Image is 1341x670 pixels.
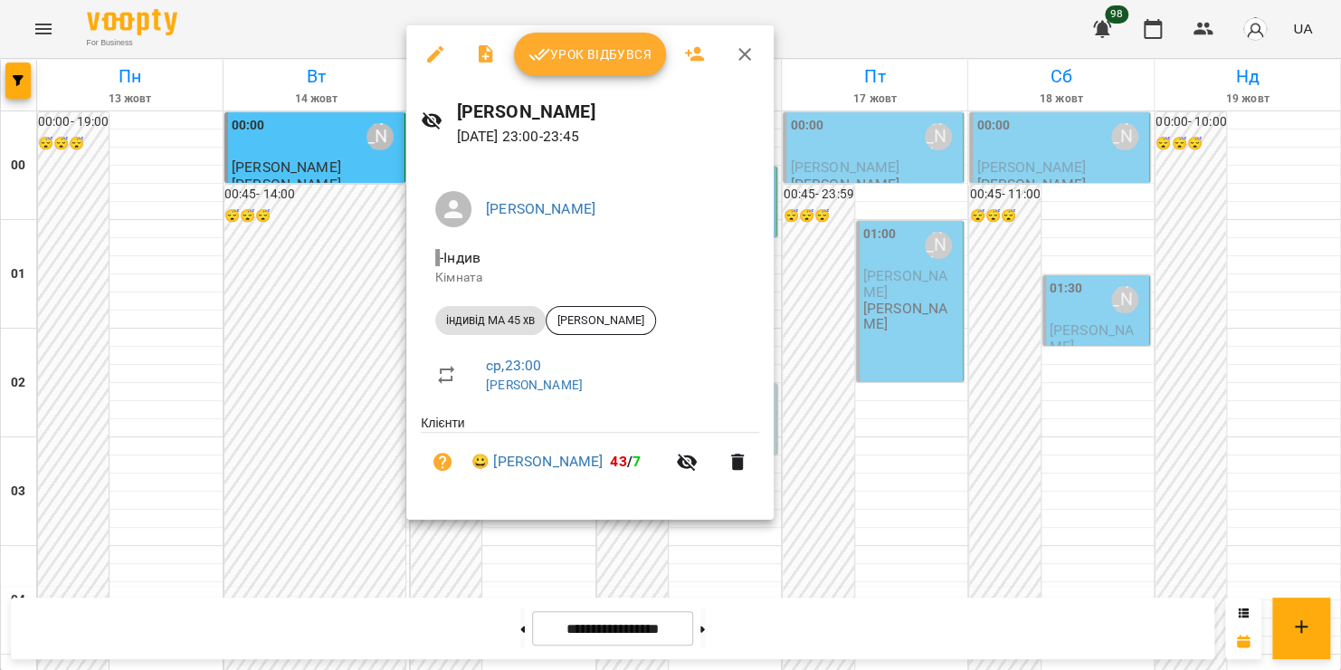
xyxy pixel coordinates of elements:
[610,453,641,470] b: /
[421,414,759,498] ul: Клієнти
[435,249,484,266] span: - Індив
[514,33,666,76] button: Урок відбувся
[486,200,595,217] a: [PERSON_NAME]
[435,312,546,329] span: індивід МА 45 хв
[471,451,603,473] a: 😀 [PERSON_NAME]
[547,312,655,329] span: [PERSON_NAME]
[486,357,541,374] a: ср , 23:00
[486,378,583,392] a: [PERSON_NAME]
[610,453,626,470] span: 43
[632,453,641,470] span: 7
[457,126,759,148] p: [DATE] 23:00 - 23:45
[546,306,656,335] div: [PERSON_NAME]
[457,98,759,126] h6: [PERSON_NAME]
[421,440,464,483] button: Візит ще не сплачено. Додати оплату?
[435,269,745,287] p: Кімната
[528,43,651,65] span: Урок відбувся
